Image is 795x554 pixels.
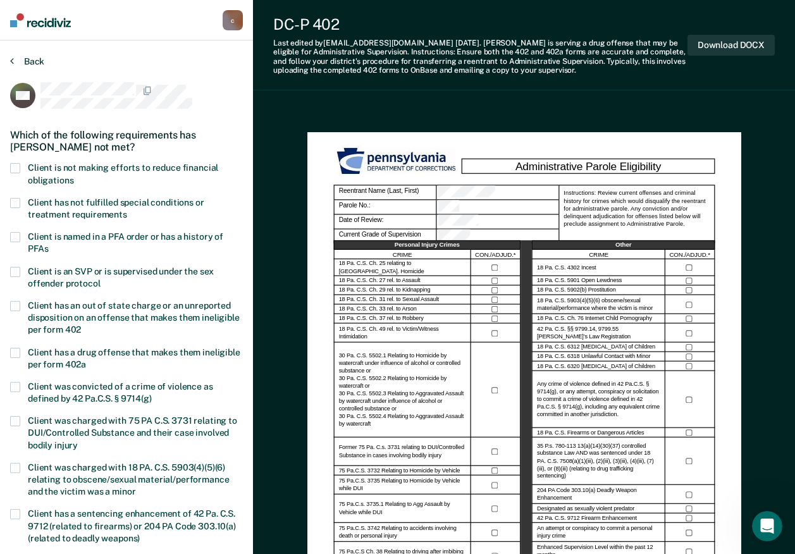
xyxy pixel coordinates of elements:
label: 18 Pa. C.S. Ch. 37 rel. to Robbery [338,316,423,323]
span: Client has an out of state charge or an unreported disposition on an offense that makes them inel... [28,300,240,335]
div: Date of Review: [436,215,558,230]
label: 18 Pa. C.S. 6312 [MEDICAL_DATA] of Children [537,344,655,352]
label: 30 Pa. C.S. 5502.1 Relating to Homicide by watercraft under influence of alcohol or controlled su... [338,352,465,428]
div: Current Grade of Supervision [333,230,436,244]
span: Client is an SVP or is supervised under the sex offender protocol [28,266,213,288]
div: DC-P 402 [273,15,687,34]
div: Parole No.: [436,200,558,215]
label: 18 Pa. C.S. Firearms or Dangerous Articles [537,429,644,437]
span: Client was convicted of a crime of violence as defined by 42 Pa.C.S. § 9714(g) [28,381,213,403]
label: Former 75 Pa. C.s. 3731 relating to DUI/Controlled Substance in cases involving bodily injury [338,445,465,460]
label: 18 Pa. C.S. 4302 Incest [537,264,596,272]
label: 42 Pa. C.S. 9712 Firearm Enhancement [537,515,637,522]
iframe: Intercom live chat [752,511,782,541]
label: 18 Pa. C.S. 5902(b) Prostitution [537,287,616,295]
div: Personal Injury Crimes [333,241,520,250]
label: 75 Pa.C.S. 3732 Relating to Homicide by Vehicle [338,467,460,475]
label: 75 Pa.C.s. 3735.1 Relating to Agg Assault by Vehicle while DUI [338,502,465,517]
span: Client has a drug offense that makes them ineligible per form 402a [28,347,240,369]
div: Which of the following requirements has [PERSON_NAME] not met? [10,119,243,163]
div: Other [532,241,715,250]
img: Recidiviz [10,13,71,27]
label: 18 Pa. C.S. Ch. 49 rel. to Victim/Witness Intimidation [338,326,465,341]
div: CON./ADJUD.* [471,250,520,260]
label: 75 Pa.C.S. 3742 Relating to accidents involving death or personal injury [338,526,465,541]
label: An attempt or conspiracy to commit a personal injury crime [537,526,660,541]
div: Instructions: Review current offenses and criminal history for crimes which would disqualify the ... [558,185,715,244]
div: Reentrant Name (Last, First) [333,185,436,200]
span: Client has a sentencing enhancement of 42 Pa. C.S. 9712 (related to firearms) or 204 PA Code 303.... [28,508,236,543]
button: Back [10,56,44,67]
button: c [223,10,243,30]
label: 18 Pa. C.S. Ch. 25 relating to [GEOGRAPHIC_DATA]. Homicide [338,261,465,276]
span: Client is not making efforts to reduce financial obligations [28,163,218,185]
div: CRIME [532,250,665,260]
div: CON./ADJUD.* [665,250,715,260]
label: 18 Pa. C.S. Ch. 27 rel. to Assault [338,278,420,285]
div: Reentrant Name (Last, First) [436,185,558,200]
label: 18 Pa. C.S. Ch. 29 rel. to Kidnapping [338,287,430,295]
div: Parole No.: [333,200,436,215]
label: 18 Pa. C.S. Ch. 31 rel. to Sexual Assault [338,297,438,304]
label: Designated as sexually violent predator [537,505,634,513]
div: Administrative Parole Eligibility [461,159,715,175]
label: 18 Pa. C.S. Ch. 76 Internet Child Pornography [537,316,652,323]
span: Client was charged with 75 PA C.S. 3731 relating to DUI/Controlled Substance and their case invol... [28,416,237,450]
span: Client was charged with 18 PA. C.S. 5903(4)(5)(6) relating to obscene/sexual material/performance... [28,462,229,496]
div: Date of Review: [333,215,436,230]
label: 18 Pa. C.S. 6320 [MEDICAL_DATA] of Children [537,363,655,371]
div: CRIME [333,250,471,260]
button: Download DOCX [687,35,775,56]
label: 18 Pa. C.S. Ch. 33 rel. to Arson [338,306,416,314]
label: 204 PA Code 303.10(a) Deadly Weapon Enhancement [537,488,660,503]
label: 35 P.s. 780-113 13(a)(14)(30)(37) controlled substance Law AND was sentenced under 18 PA. C.S. 75... [537,443,660,481]
span: Client has not fulfilled special conditions or treatment requirements [28,197,204,219]
label: 42 Pa. C.S. §§ 9799.14, 9799.55 [PERSON_NAME]’s Law Registration [537,326,660,341]
div: Current Grade of Supervision [436,230,558,244]
label: 18 Pa. C.S. 6318 Unlawful Contact with Minor [537,354,650,361]
label: Any crime of violence defined in 42 Pa.C.S. § 9714(g), or any attempt, conspiracy or solicitation... [537,381,660,419]
img: PDOC Logo [333,145,461,178]
label: 18 Pa. C.S. 5903(4)(5)(6) obscene/sexual material/performance where the victim is minor [537,297,660,312]
label: 75 Pa.C.S. 3735 Relating to Homicide by Vehicle while DUI [338,477,465,493]
span: [DATE] [455,39,479,47]
label: 18 Pa. C.S. 5901 Open Lewdness [537,278,622,285]
span: Client is named in a PFA order or has a history of PFAs [28,231,223,254]
div: Last edited by [EMAIL_ADDRESS][DOMAIN_NAME] . [PERSON_NAME] is serving a drug offense that may be... [273,39,687,75]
